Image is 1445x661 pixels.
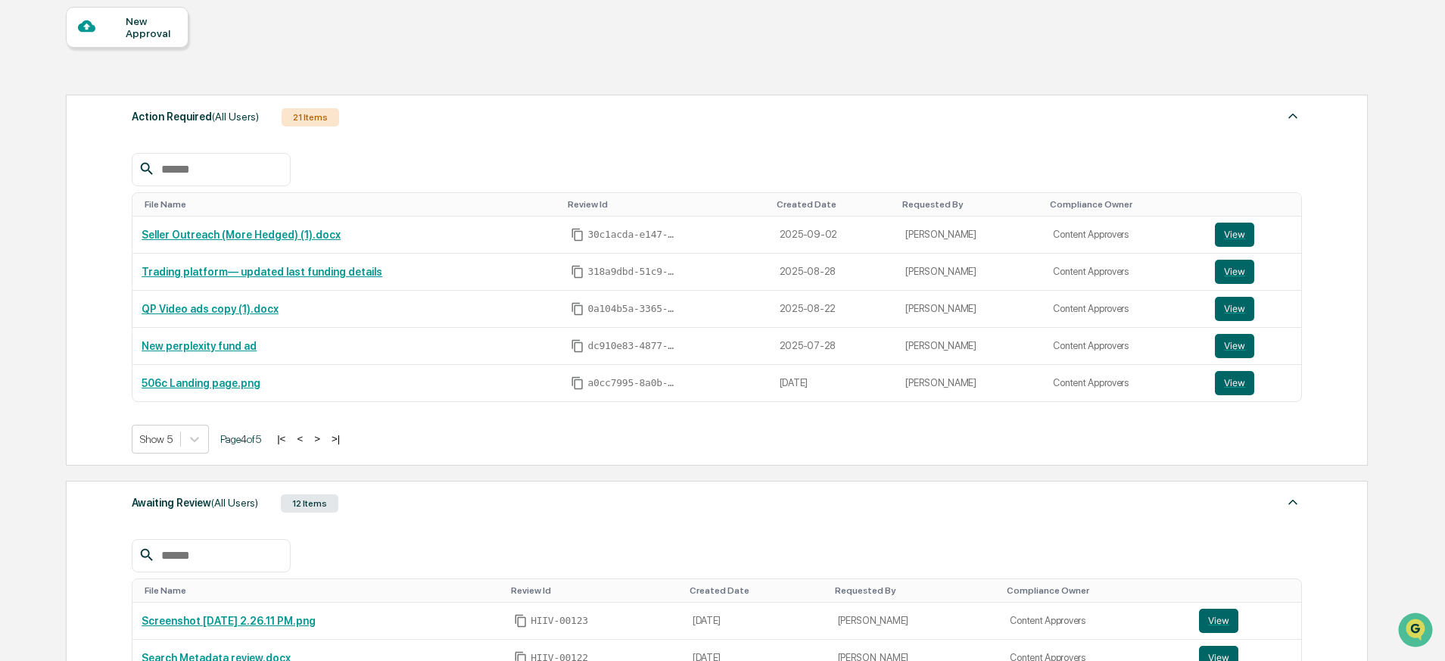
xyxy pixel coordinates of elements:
[1044,217,1206,254] td: Content Approvers
[587,377,678,389] span: a0cc7995-8a0b-4b72-ac1a-878fd3692143
[835,585,995,596] div: Toggle SortBy
[1215,371,1254,395] button: View
[1215,223,1254,247] button: View
[1050,199,1200,210] div: Toggle SortBy
[571,228,584,242] span: Copy Id
[15,116,42,143] img: 1746055101610-c473b297-6a78-478c-a979-82029cc54cd1
[104,185,194,212] a: 🗄️Attestations
[151,257,183,268] span: Pylon
[690,585,823,596] div: Toggle SortBy
[281,494,338,513] div: 12 Items
[125,191,188,206] span: Attestations
[1215,260,1292,284] a: View
[110,192,122,204] div: 🗄️
[51,131,192,143] div: We're available if you need us!
[896,217,1044,254] td: [PERSON_NAME]
[1284,493,1302,511] img: caret
[1007,585,1184,596] div: Toggle SortBy
[1044,254,1206,291] td: Content Approvers
[142,266,382,278] a: Trading platform— updated last funding details
[1215,297,1254,321] button: View
[568,199,764,210] div: Toggle SortBy
[30,220,95,235] span: Data Lookup
[511,585,677,596] div: Toggle SortBy
[282,108,339,126] div: 21 Items
[1215,223,1292,247] a: View
[15,221,27,233] div: 🔎
[272,432,290,445] button: |<
[257,120,276,139] button: Start new chat
[1044,328,1206,365] td: Content Approvers
[771,365,897,401] td: [DATE]
[902,199,1038,210] div: Toggle SortBy
[571,339,584,353] span: Copy Id
[771,291,897,328] td: 2025-08-22
[771,254,897,291] td: 2025-08-28
[896,365,1044,401] td: [PERSON_NAME]
[1199,609,1292,633] a: View
[684,603,829,640] td: [DATE]
[514,614,528,628] span: Copy Id
[327,432,344,445] button: >|
[571,376,584,390] span: Copy Id
[142,340,257,352] a: New perplexity fund ad
[1215,260,1254,284] button: View
[896,328,1044,365] td: [PERSON_NAME]
[142,615,316,627] a: Screenshot [DATE] 2.26.11 PM.png
[1199,609,1238,633] button: View
[142,303,279,315] a: QP Video ads copy (1).docx
[1215,371,1292,395] a: View
[132,107,259,126] div: Action Required
[571,265,584,279] span: Copy Id
[1284,107,1302,125] img: caret
[132,493,258,513] div: Awaiting Review
[126,15,176,39] div: New Approval
[220,433,261,445] span: Page 4 of 5
[292,432,307,445] button: <
[212,111,259,123] span: (All Users)
[107,256,183,268] a: Powered byPylon
[1397,611,1437,652] iframe: Open customer support
[145,585,499,596] div: Toggle SortBy
[531,615,588,627] span: HIIV-00123
[1001,603,1190,640] td: Content Approvers
[571,302,584,316] span: Copy Id
[587,303,678,315] span: 0a104b5a-3365-4e16-98ad-43a4f330f6db
[1215,334,1254,358] button: View
[15,192,27,204] div: 🖐️
[587,229,678,241] span: 30c1acda-e147-43ff-aa23-f3c7b4154677
[211,497,258,509] span: (All Users)
[142,377,260,389] a: 506c Landing page.png
[777,199,891,210] div: Toggle SortBy
[1202,585,1295,596] div: Toggle SortBy
[15,32,276,56] p: How can we help?
[587,266,678,278] span: 318a9dbd-51c9-473e-9dd0-57efbaa2a655
[9,214,101,241] a: 🔎Data Lookup
[1215,297,1292,321] a: View
[1044,365,1206,401] td: Content Approvers
[145,199,556,210] div: Toggle SortBy
[896,291,1044,328] td: [PERSON_NAME]
[587,340,678,352] span: dc910e83-4877-4103-b15e-bf87db00f614
[829,603,1001,640] td: [PERSON_NAME]
[310,432,325,445] button: >
[1218,199,1295,210] div: Toggle SortBy
[771,328,897,365] td: 2025-07-28
[51,116,248,131] div: Start new chat
[142,229,341,241] a: Seller Outreach (More Hedged) (1).docx
[771,217,897,254] td: 2025-09-02
[30,191,98,206] span: Preclearance
[9,185,104,212] a: 🖐️Preclearance
[1215,334,1292,358] a: View
[1044,291,1206,328] td: Content Approvers
[896,254,1044,291] td: [PERSON_NAME]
